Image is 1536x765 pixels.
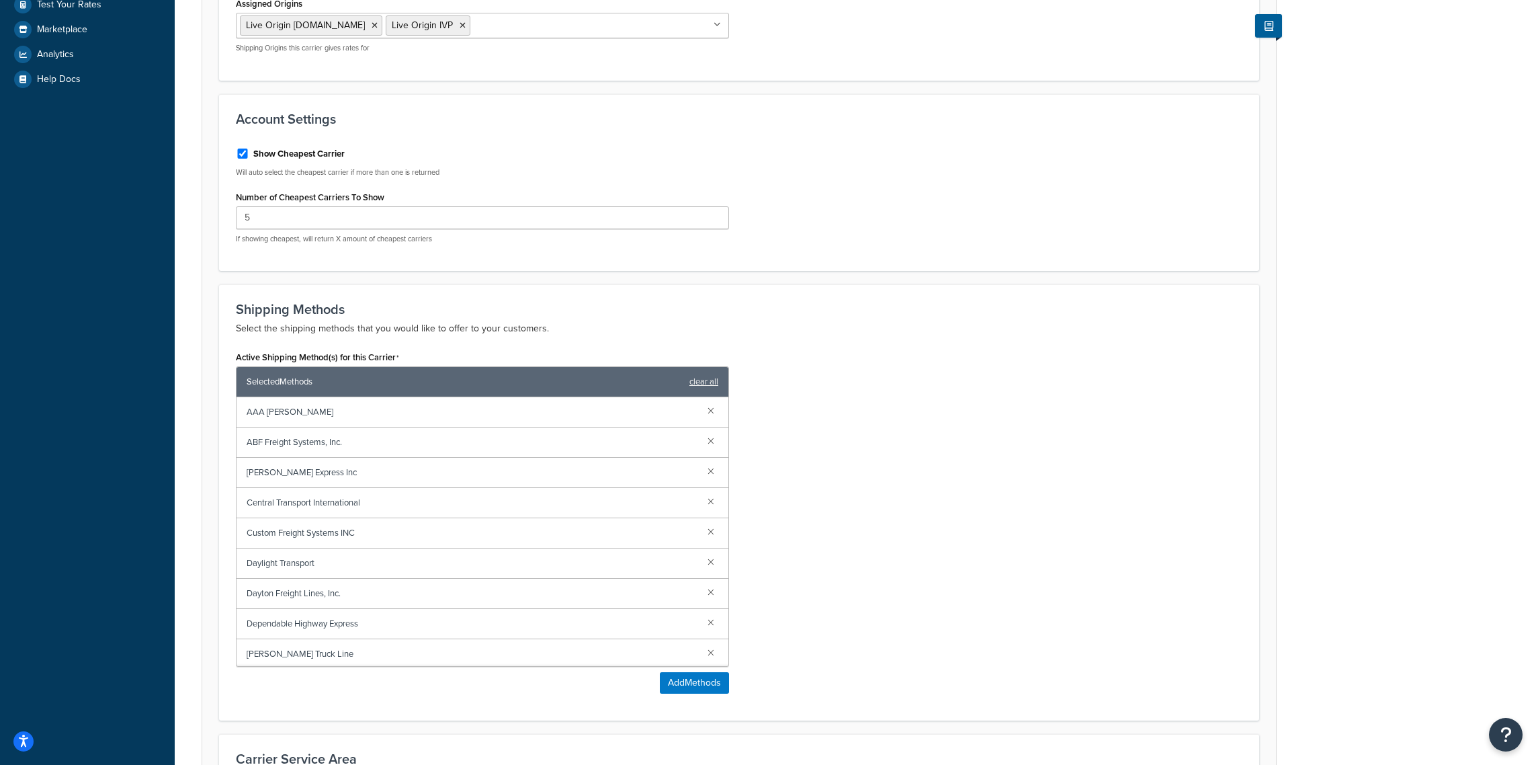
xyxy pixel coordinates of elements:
button: Show Help Docs [1255,14,1282,38]
span: Marketplace [37,24,87,36]
span: ABF Freight Systems, Inc. [247,433,697,452]
label: Active Shipping Method(s) for this Carrier [236,352,399,363]
label: Number of Cheapest Carriers To Show [236,192,384,202]
span: Custom Freight Systems INC [247,524,697,542]
a: Help Docs [10,67,165,91]
span: Dayton Freight Lines, Inc. [247,584,697,603]
a: clear all [689,372,718,391]
button: Open Resource Center [1489,718,1523,752]
span: Central Transport International [247,493,697,512]
span: Daylight Transport [247,554,697,573]
span: Dependable Highway Express [247,614,697,633]
span: Live Origin IVP [392,18,453,32]
span: Selected Methods [247,372,683,391]
span: AAA [PERSON_NAME] [247,403,697,421]
a: Analytics [10,42,165,67]
h3: Account Settings [236,112,1242,126]
label: Show Cheapest Carrier [253,148,345,160]
p: Select the shipping methods that you would like to offer to your customers. [236,321,1242,337]
p: If showing cheapest, will return X amount of cheapest carriers [236,234,729,244]
h3: Shipping Methods [236,302,1242,317]
span: Help Docs [37,74,81,85]
span: [PERSON_NAME] Truck Line [247,645,697,663]
span: Analytics [37,49,74,61]
span: Live Origin [DOMAIN_NAME] [246,18,365,32]
p: Shipping Origins this carrier gives rates for [236,43,729,53]
p: Will auto select the cheapest carrier if more than one is returned [236,167,729,177]
a: Marketplace [10,17,165,42]
button: AddMethods [660,672,729,694]
span: [PERSON_NAME] Express Inc [247,463,697,482]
